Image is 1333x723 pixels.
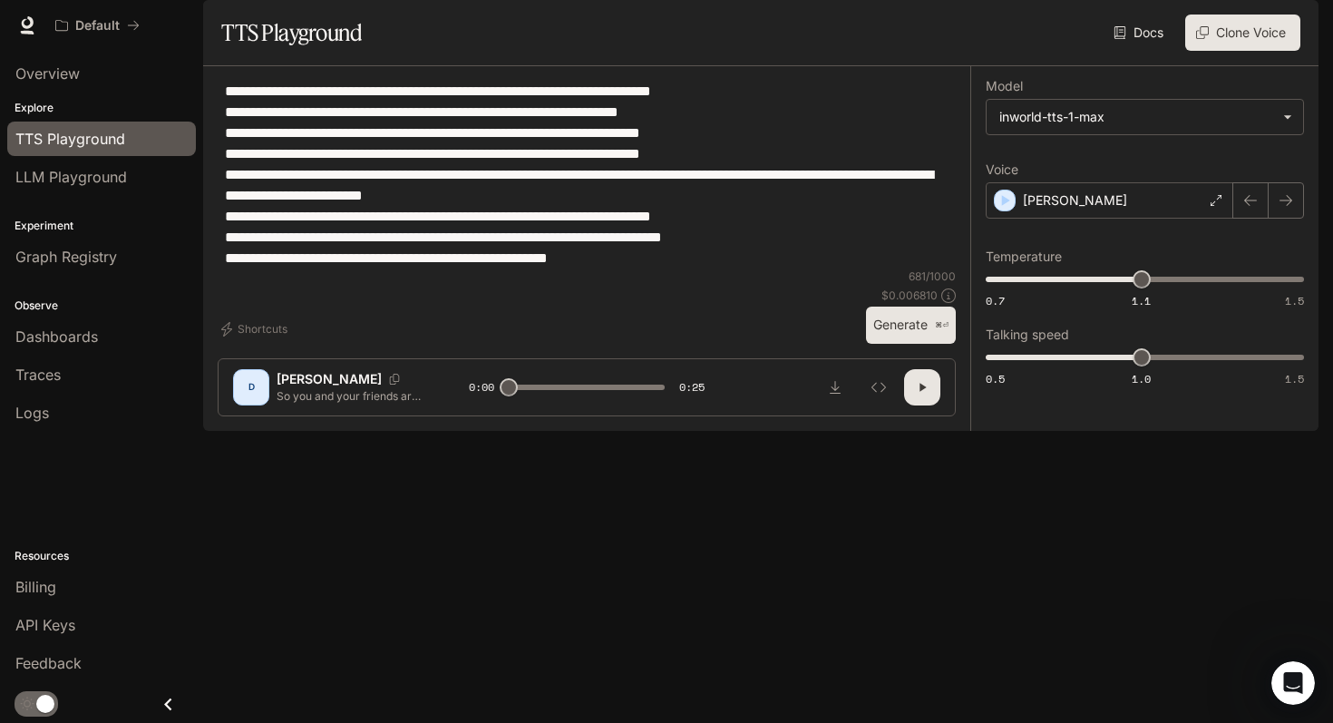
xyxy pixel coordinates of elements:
div: D [237,373,266,402]
span: 1.0 [1132,371,1151,386]
p: Temperature [986,250,1062,263]
div: inworld-tts-1-max [999,108,1274,126]
button: Shortcuts [218,315,295,344]
span: 1.5 [1285,293,1304,308]
div: inworld-tts-1-max [987,100,1303,134]
p: ⌘⏎ [935,320,949,331]
h1: TTS Playground [221,15,362,51]
button: Copy Voice ID [382,374,407,385]
button: Clone Voice [1185,15,1300,51]
span: 1.1 [1132,293,1151,308]
span: 0.7 [986,293,1005,308]
span: 0:25 [679,378,705,396]
p: [PERSON_NAME] [277,370,382,388]
button: All workspaces [47,7,148,44]
p: Default [75,18,120,34]
button: Generate⌘⏎ [866,307,956,344]
span: 0:00 [469,378,494,396]
button: Inspect [861,369,897,405]
p: Talking speed [986,328,1069,341]
p: [PERSON_NAME] [1023,191,1127,210]
span: 0.5 [986,371,1005,386]
p: Model [986,80,1023,93]
p: Voice [986,163,1018,176]
p: So you and your friends are sitting around the dining hall talking about your Poli Psych class. E... [277,388,425,404]
a: Docs [1110,15,1171,51]
iframe: Intercom live chat [1271,661,1315,705]
button: Download audio [817,369,853,405]
span: 1.5 [1285,371,1304,386]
